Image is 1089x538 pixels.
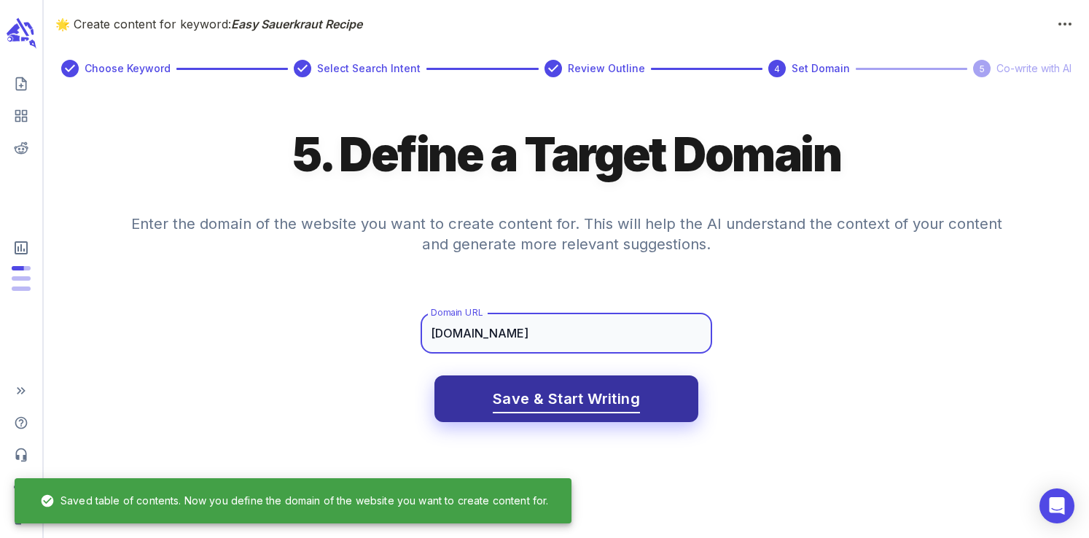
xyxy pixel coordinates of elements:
[774,63,780,74] text: 4
[431,306,483,319] label: Domain URL
[12,276,31,281] span: Output Tokens: 0 of 400,000 monthly tokens used. These limits are based on the last model you use...
[434,375,698,422] button: Save & Start Writing
[12,286,31,291] span: Input Tokens: 0 of 2,000,000 monthly tokens used. These limits are based on the last model you us...
[493,386,640,412] span: Save & Start Writing
[317,61,421,77] span: Select Search Intent
[6,233,36,262] span: View Subscription & Usage
[12,266,31,270] span: Posts: 16 of 25 monthly posts used
[129,196,1004,289] h4: Enter the domain of the website you want to create content for. This will help the AI understand ...
[6,442,36,468] span: Contact Support
[568,61,645,77] span: Review Outline
[6,71,36,97] span: Create new content
[1039,488,1074,523] div: Open Intercom Messenger
[6,506,36,532] span: Logout
[231,17,362,31] span: Easy Sauerkraut Recipe
[6,378,36,404] span: Expand Sidebar
[6,474,36,500] span: Adjust your account settings
[980,63,985,74] text: 5
[792,61,850,77] span: Set Domain
[6,135,36,161] span: View your Reddit Intelligence add-on dashboard
[6,103,36,129] span: View your content dashboard
[55,15,1053,33] p: 🌟 Create content for keyword:
[996,61,1072,77] span: Co-write with AI
[85,61,171,77] span: Choose Keyword
[6,410,36,436] span: Help Center
[292,124,840,184] h1: 5. Define a Target Domain
[29,483,560,519] div: Saved table of contents. Now you define the domain of the website you want to create content for.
